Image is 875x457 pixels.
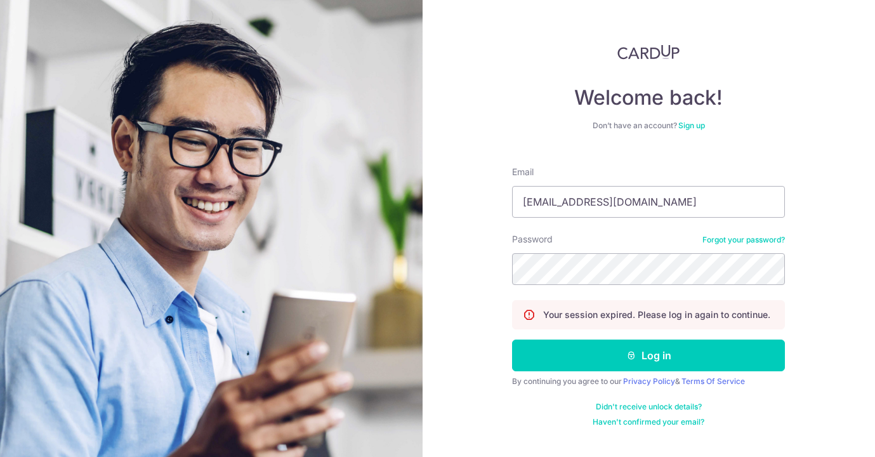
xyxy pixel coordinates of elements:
[512,85,785,110] h4: Welcome back!
[617,44,680,60] img: CardUp Logo
[512,376,785,387] div: By continuing you agree to our &
[623,376,675,386] a: Privacy Policy
[512,340,785,371] button: Log in
[512,233,553,246] label: Password
[702,235,785,245] a: Forgot your password?
[596,402,702,412] a: Didn't receive unlock details?
[512,121,785,131] div: Don’t have an account?
[543,308,770,321] p: Your session expired. Please log in again to continue.
[593,417,704,427] a: Haven't confirmed your email?
[512,186,785,218] input: Enter your Email
[681,376,745,386] a: Terms Of Service
[512,166,534,178] label: Email
[678,121,705,130] a: Sign up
